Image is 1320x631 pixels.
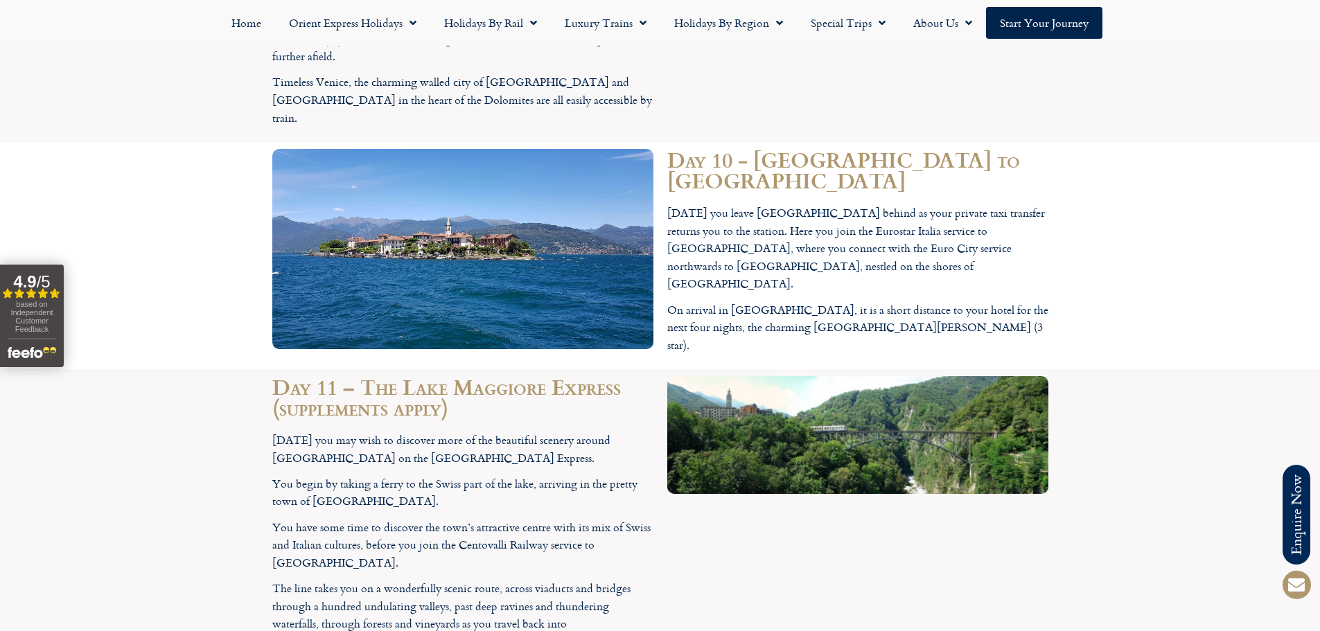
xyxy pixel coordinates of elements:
a: Orient Express Holidays [275,7,430,39]
p: On arrival in [GEOGRAPHIC_DATA], it is a short distance to your hotel for the next four nights, t... [667,301,1048,355]
a: Special Trips [797,7,899,39]
p: Timeless Venice, the charming walled city of [GEOGRAPHIC_DATA] and [GEOGRAPHIC_DATA] in the heart... [272,73,653,127]
h2: Day 10 - [GEOGRAPHIC_DATA] to [GEOGRAPHIC_DATA] [667,149,1048,190]
p: Alternatively, you could take advantage of the local rail network to explore further afield. [272,30,653,66]
nav: Menu [7,7,1313,39]
p: [DATE] you leave [GEOGRAPHIC_DATA] behind as your private taxi transfer returns you to the statio... [667,204,1048,293]
a: About Us [899,7,986,39]
h2: Day 11 – The Lake Maggiore Express (supplements apply) [272,376,653,418]
p: [DATE] you may wish to discover more of the beautiful scenery around [GEOGRAPHIC_DATA] on the [GE... [272,432,653,467]
p: You begin by taking a ferry to the Swiss part of the lake, arriving in the pretty town of [GEOGRA... [272,475,653,510]
a: Holidays by Rail [430,7,551,39]
p: You have some time to discover the town’s attractive centre with its mix of Swiss and Italian cul... [272,519,653,572]
a: Home [218,7,275,39]
a: Start your Journey [986,7,1102,39]
a: Holidays by Region [660,7,797,39]
a: Luxury Trains [551,7,660,39]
